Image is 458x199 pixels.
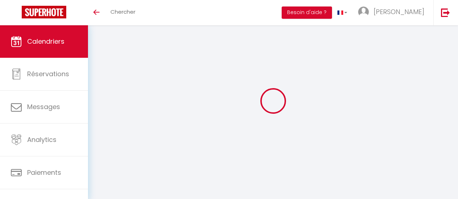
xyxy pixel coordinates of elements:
[27,69,69,78] span: Réservations
[441,8,450,17] img: logout
[27,135,56,144] span: Analytics
[374,7,424,16] span: [PERSON_NAME]
[22,6,66,18] img: Super Booking
[27,102,60,111] span: Messages
[27,37,64,46] span: Calendriers
[27,168,61,177] span: Paiements
[282,7,332,19] button: Besoin d'aide ?
[358,7,369,17] img: ...
[110,8,135,16] span: Chercher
